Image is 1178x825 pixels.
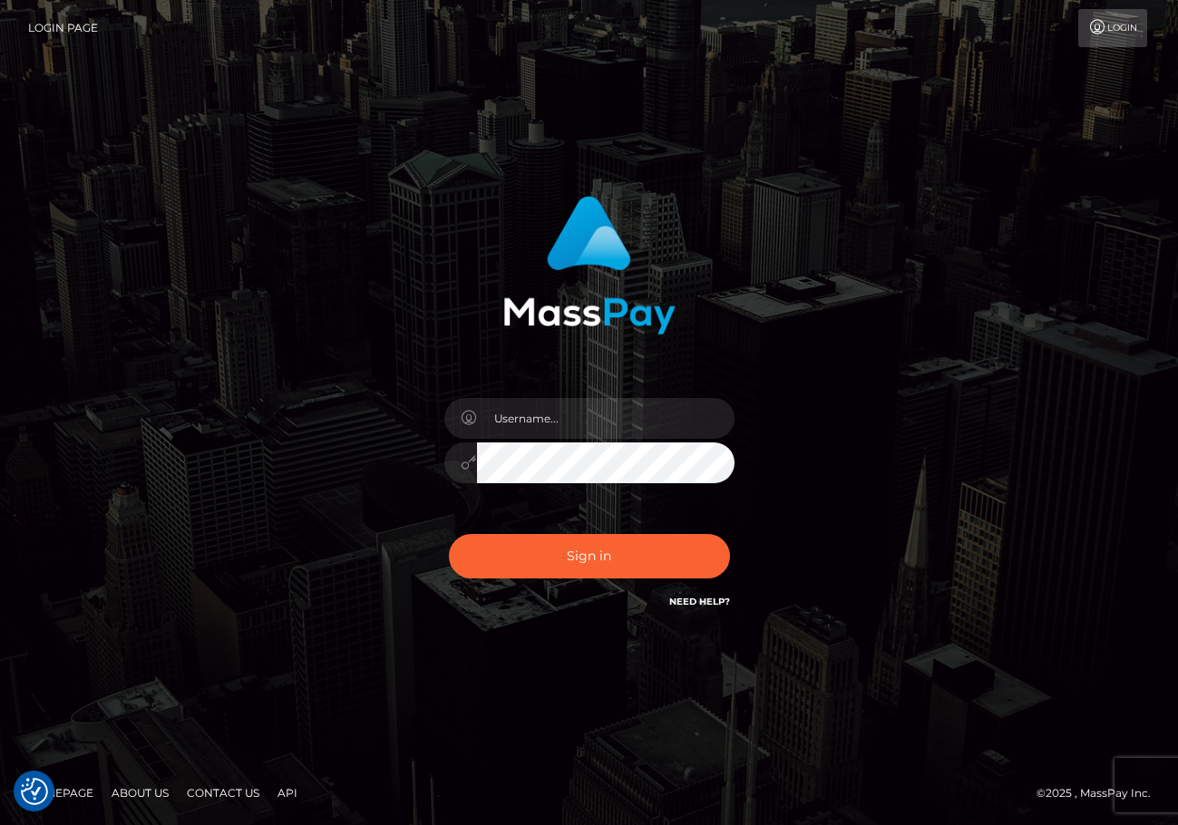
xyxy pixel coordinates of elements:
a: API [270,779,305,807]
a: Need Help? [669,596,730,607]
button: Consent Preferences [21,778,48,805]
a: Login Page [28,9,98,47]
img: MassPay Login [503,196,676,335]
a: About Us [104,779,176,807]
a: Contact Us [180,779,267,807]
div: © 2025 , MassPay Inc. [1037,783,1164,803]
button: Sign in [449,534,730,578]
img: Revisit consent button [21,778,48,805]
input: Username... [477,398,735,439]
a: Homepage [20,779,101,807]
a: Login [1078,9,1147,47]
